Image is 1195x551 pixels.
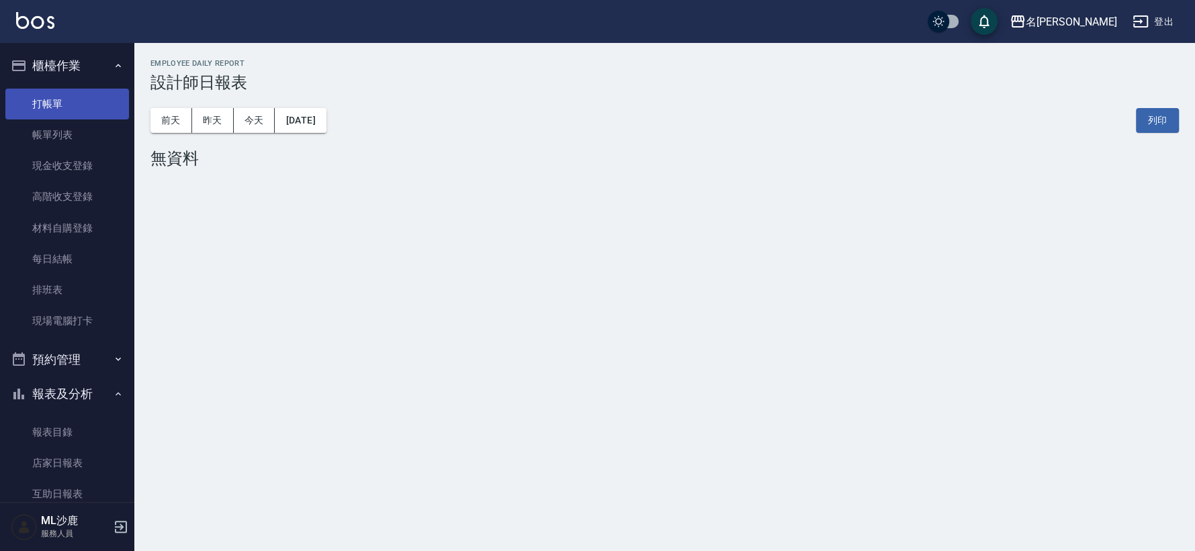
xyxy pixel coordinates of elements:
a: 報表目錄 [5,417,129,448]
button: 前天 [150,108,192,133]
p: 服務人員 [41,528,109,540]
a: 材料自購登錄 [5,213,129,244]
div: 名[PERSON_NAME] [1026,13,1116,30]
a: 排班表 [5,274,129,305]
button: 報表及分析 [5,377,129,411]
button: 櫃檯作業 [5,48,129,83]
button: 名[PERSON_NAME] [1004,8,1122,36]
button: 登出 [1127,9,1179,34]
a: 現金收支登錄 [5,150,129,181]
a: 現場電腦打卡 [5,305,129,336]
button: 預約管理 [5,342,129,377]
a: 帳單列表 [5,119,129,150]
img: Person [11,513,38,540]
h3: 設計師日報表 [150,73,1179,92]
button: 昨天 [192,108,234,133]
button: save [971,8,998,35]
a: 店家日報表 [5,448,129,479]
a: 每日結帳 [5,244,129,274]
a: 互助日報表 [5,479,129,509]
img: Logo [16,12,54,29]
h5: ML沙鹿 [41,514,109,528]
button: 今天 [234,108,275,133]
h2: Employee Daily Report [150,59,1179,68]
a: 高階收支登錄 [5,181,129,212]
a: 打帳單 [5,89,129,119]
button: [DATE] [275,108,326,133]
button: 列印 [1136,108,1179,133]
div: 無資料 [150,149,1179,168]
